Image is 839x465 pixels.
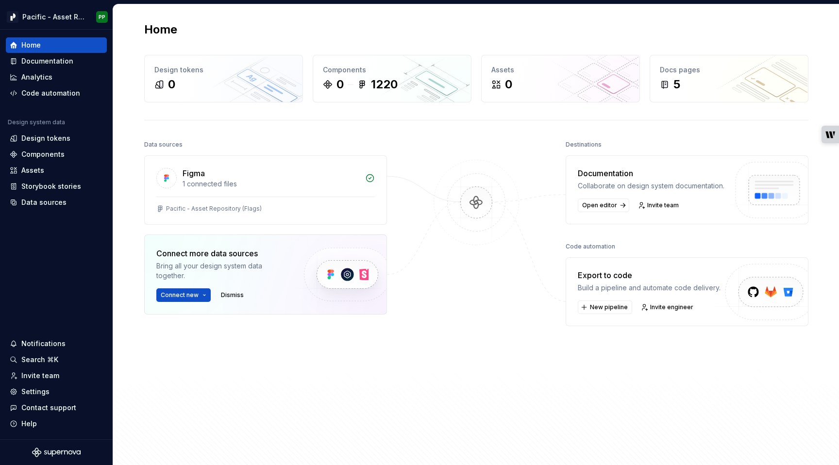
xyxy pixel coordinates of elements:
[21,40,41,50] div: Home
[647,201,679,209] span: Invite team
[336,77,344,92] div: 0
[156,261,287,281] div: Bring all your design system data together.
[6,400,107,415] button: Contact support
[21,198,67,207] div: Data sources
[21,387,50,397] div: Settings
[650,55,808,102] a: Docs pages5
[168,77,175,92] div: 0
[566,240,615,253] div: Code automation
[6,368,107,383] a: Invite team
[161,291,199,299] span: Connect new
[7,11,18,23] img: 8d0dbd7b-a897-4c39-8ca0-62fbda938e11.png
[21,149,65,159] div: Components
[21,419,37,429] div: Help
[6,69,107,85] a: Analytics
[21,166,44,175] div: Assets
[566,138,602,151] div: Destinations
[21,355,58,365] div: Search ⌘K
[144,138,183,151] div: Data sources
[221,291,244,299] span: Dismiss
[6,336,107,351] button: Notifications
[166,205,262,213] div: Pacific - Asset Repository (Flags)
[6,179,107,194] a: Storybook stories
[578,167,724,179] div: Documentation
[6,352,107,367] button: Search ⌘K
[6,195,107,210] a: Data sources
[578,199,629,212] a: Open editor
[505,77,512,92] div: 0
[21,56,73,66] div: Documentation
[371,77,398,92] div: 1220
[156,288,211,302] button: Connect new
[21,182,81,191] div: Storybook stories
[144,22,177,37] h2: Home
[481,55,640,102] a: Assets0
[582,201,617,209] span: Open editor
[32,448,81,457] svg: Supernova Logo
[313,55,471,102] a: Components01220
[578,269,721,281] div: Export to code
[21,371,59,381] div: Invite team
[650,303,693,311] span: Invite engineer
[660,65,798,75] div: Docs pages
[578,181,724,191] div: Collaborate on design system documentation.
[21,339,66,349] div: Notifications
[6,163,107,178] a: Assets
[673,77,680,92] div: 5
[154,65,293,75] div: Design tokens
[6,147,107,162] a: Components
[6,85,107,101] a: Code automation
[21,88,80,98] div: Code automation
[6,384,107,399] a: Settings
[6,37,107,53] a: Home
[578,300,632,314] button: New pipeline
[21,72,52,82] div: Analytics
[156,248,287,259] div: Connect more data sources
[635,199,683,212] a: Invite team
[99,13,105,21] div: PP
[6,53,107,69] a: Documentation
[144,55,303,102] a: Design tokens0
[323,65,461,75] div: Components
[6,131,107,146] a: Design tokens
[491,65,630,75] div: Assets
[6,416,107,432] button: Help
[21,133,70,143] div: Design tokens
[217,288,248,302] button: Dismiss
[590,303,628,311] span: New pipeline
[578,283,721,293] div: Build a pipeline and automate code delivery.
[144,155,387,225] a: Figma1 connected filesPacific - Asset Repository (Flags)
[22,12,84,22] div: Pacific - Asset Repository (Flags)
[638,300,698,314] a: Invite engineer
[2,6,111,27] button: Pacific - Asset Repository (Flags)PP
[183,179,359,189] div: 1 connected files
[8,118,65,126] div: Design system data
[21,403,76,413] div: Contact support
[183,167,205,179] div: Figma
